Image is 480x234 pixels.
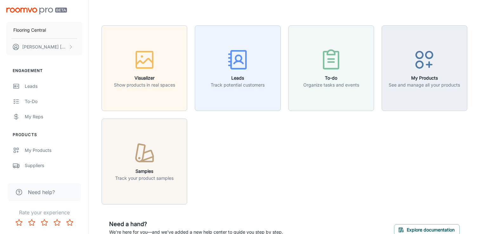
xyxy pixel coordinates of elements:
[25,162,82,169] div: Suppliers
[114,81,175,88] p: Show products in real spaces
[6,8,67,14] img: Roomvo PRO Beta
[102,158,187,164] a: SamplesTrack your product samples
[28,188,55,196] span: Need help?
[22,43,67,50] p: [PERSON_NAME] [PERSON_NAME]
[382,25,467,111] button: My ProductsSee and manage all your products
[25,147,82,154] div: My Products
[25,216,38,229] button: Rate 2 star
[303,81,359,88] p: Organize tasks and events
[13,216,25,229] button: Rate 1 star
[394,226,460,232] a: Explore documentation
[25,113,82,120] div: My Reps
[389,81,460,88] p: See and manage all your products
[13,27,46,34] p: Flooring Central
[303,75,359,81] h6: To-do
[389,75,460,81] h6: My Products
[195,25,280,111] button: LeadsTrack potential customers
[211,81,265,88] p: Track potential customers
[6,22,82,38] button: Flooring Central
[109,220,283,229] h6: Need a hand?
[211,75,265,81] h6: Leads
[115,168,174,175] h6: Samples
[6,39,82,55] button: [PERSON_NAME] [PERSON_NAME]
[114,75,175,81] h6: Visualizer
[25,98,82,105] div: To-do
[63,216,76,229] button: Rate 5 star
[382,65,467,71] a: My ProductsSee and manage all your products
[102,25,187,111] button: VisualizerShow products in real spaces
[51,216,63,229] button: Rate 4 star
[115,175,174,182] p: Track your product samples
[288,65,374,71] a: To-doOrganize tasks and events
[38,216,51,229] button: Rate 3 star
[195,65,280,71] a: LeadsTrack potential customers
[102,119,187,204] button: SamplesTrack your product samples
[25,83,82,90] div: Leads
[288,25,374,111] button: To-doOrganize tasks and events
[5,209,83,216] p: Rate your experience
